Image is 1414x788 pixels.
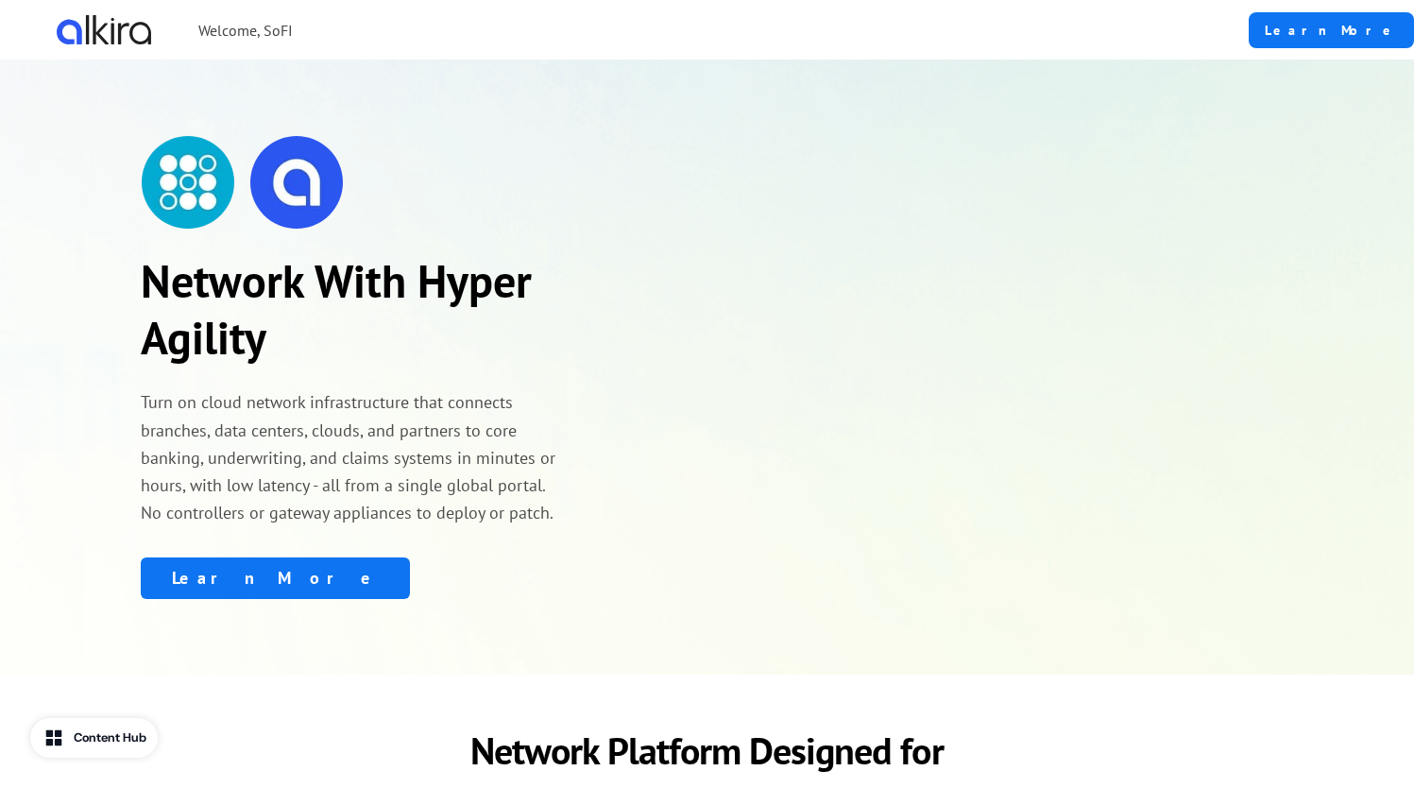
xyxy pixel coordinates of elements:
button: Content Hub [30,718,158,758]
p: Turn on cloud network infrastructure that connects branches, data centers, clouds, and partners t... [141,388,560,526]
a: Learn More [141,557,410,599]
div: Content Hub [74,728,146,747]
p: Welcome, SoFI [198,19,293,42]
p: Network With Hyper Agility [141,252,560,366]
a: Learn More [1249,12,1414,48]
